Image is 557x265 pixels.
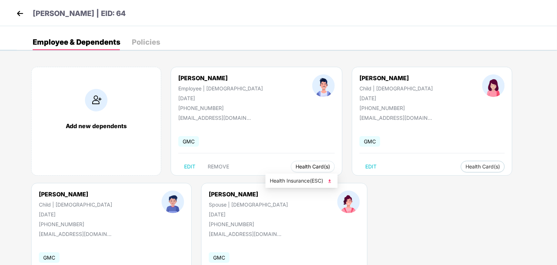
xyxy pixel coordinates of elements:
[482,74,505,97] img: profileImage
[312,74,335,97] img: profileImage
[39,211,112,217] div: [DATE]
[178,74,263,82] div: [PERSON_NAME]
[270,177,333,185] span: Health Insurance(ESC)
[359,115,432,121] div: [EMAIL_ADDRESS][DOMAIN_NAME]
[209,221,288,227] div: [PHONE_NUMBER]
[209,252,229,263] span: GMC
[209,231,281,237] div: [EMAIL_ADDRESS][DOMAIN_NAME]
[337,191,360,213] img: profileImage
[465,165,500,168] span: Health Card(s)
[178,115,251,121] div: [EMAIL_ADDRESS][DOMAIN_NAME]
[33,8,126,19] p: [PERSON_NAME] | EID: 64
[359,161,382,172] button: EDIT
[461,161,505,172] button: Health Card(s)
[132,38,160,46] div: Policies
[365,164,377,170] span: EDIT
[202,161,235,172] button: REMOVE
[209,211,288,217] div: [DATE]
[359,95,433,101] div: [DATE]
[209,191,288,198] div: [PERSON_NAME]
[178,85,263,91] div: Employee | [DEMOGRAPHIC_DATA]
[178,136,199,147] span: GMC
[208,164,229,170] span: REMOVE
[184,164,195,170] span: EDIT
[85,89,107,111] img: addIcon
[178,105,263,111] div: [PHONE_NUMBER]
[178,95,263,101] div: [DATE]
[359,85,433,91] div: Child | [DEMOGRAPHIC_DATA]
[178,161,201,172] button: EDIT
[39,201,112,208] div: Child | [DEMOGRAPHIC_DATA]
[39,122,154,130] div: Add new dependents
[359,136,380,147] span: GMC
[296,165,330,168] span: Health Card(s)
[39,221,112,227] div: [PHONE_NUMBER]
[359,74,433,82] div: [PERSON_NAME]
[291,161,335,172] button: Health Card(s)
[359,105,433,111] div: [PHONE_NUMBER]
[39,231,111,237] div: [EMAIL_ADDRESS][DOMAIN_NAME]
[15,8,25,19] img: back
[39,252,60,263] span: GMC
[162,191,184,213] img: profileImage
[39,191,112,198] div: [PERSON_NAME]
[326,178,333,185] img: svg+xml;base64,PHN2ZyB4bWxucz0iaHR0cDovL3d3dy53My5vcmcvMjAwMC9zdmciIHhtbG5zOnhsaW5rPSJodHRwOi8vd3...
[33,38,120,46] div: Employee & Dependents
[209,201,288,208] div: Spouse | [DEMOGRAPHIC_DATA]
